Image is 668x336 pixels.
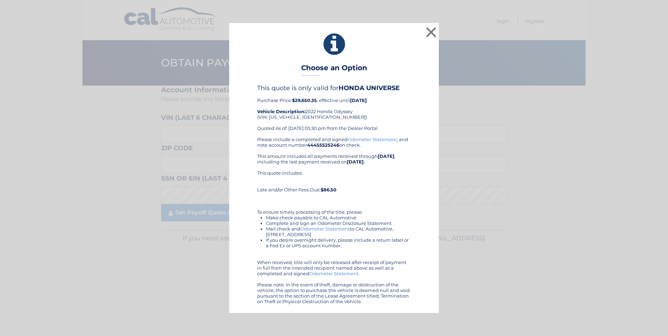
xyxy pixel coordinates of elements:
a: Odometer Statement [309,271,358,276]
a: Odometer Statement [348,137,397,142]
strong: Vehicle Description: [257,109,305,114]
li: Mail check and to CAL Automotive, [STREET_ADDRESS] [266,226,411,237]
a: Odometer Statement [300,226,350,232]
b: [DATE] [347,159,364,165]
h3: Choose an Option [301,64,367,76]
b: [DATE] [378,153,394,159]
li: Make check payable to CAL Automotive [266,215,411,220]
b: $29,650.35 [292,97,317,103]
div: Purchase Price: , effective until 2022 Honda Odyssey (VIN: [US_VEHICLE_IDENTIFICATION_NUMBER]) Qu... [257,84,411,137]
h4: This quote is only valid for [257,84,411,92]
b: [DATE] [350,97,367,103]
button: × [424,25,438,39]
div: Please include a completed and signed , and note account number on check. This amount includes al... [257,137,411,304]
li: Complete and sign an Odometer Disclosure Statement [266,220,411,226]
b: 44455525246 [307,142,339,148]
b: $86.50 [321,187,336,192]
b: HONDA UNIVERSE [339,84,400,92]
div: This quote includes: Late and/or Other Fees Due: [257,170,411,192]
li: If you desire overnight delivery, please include a return label or a Fed Ex or UPS account number. [266,237,411,248]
